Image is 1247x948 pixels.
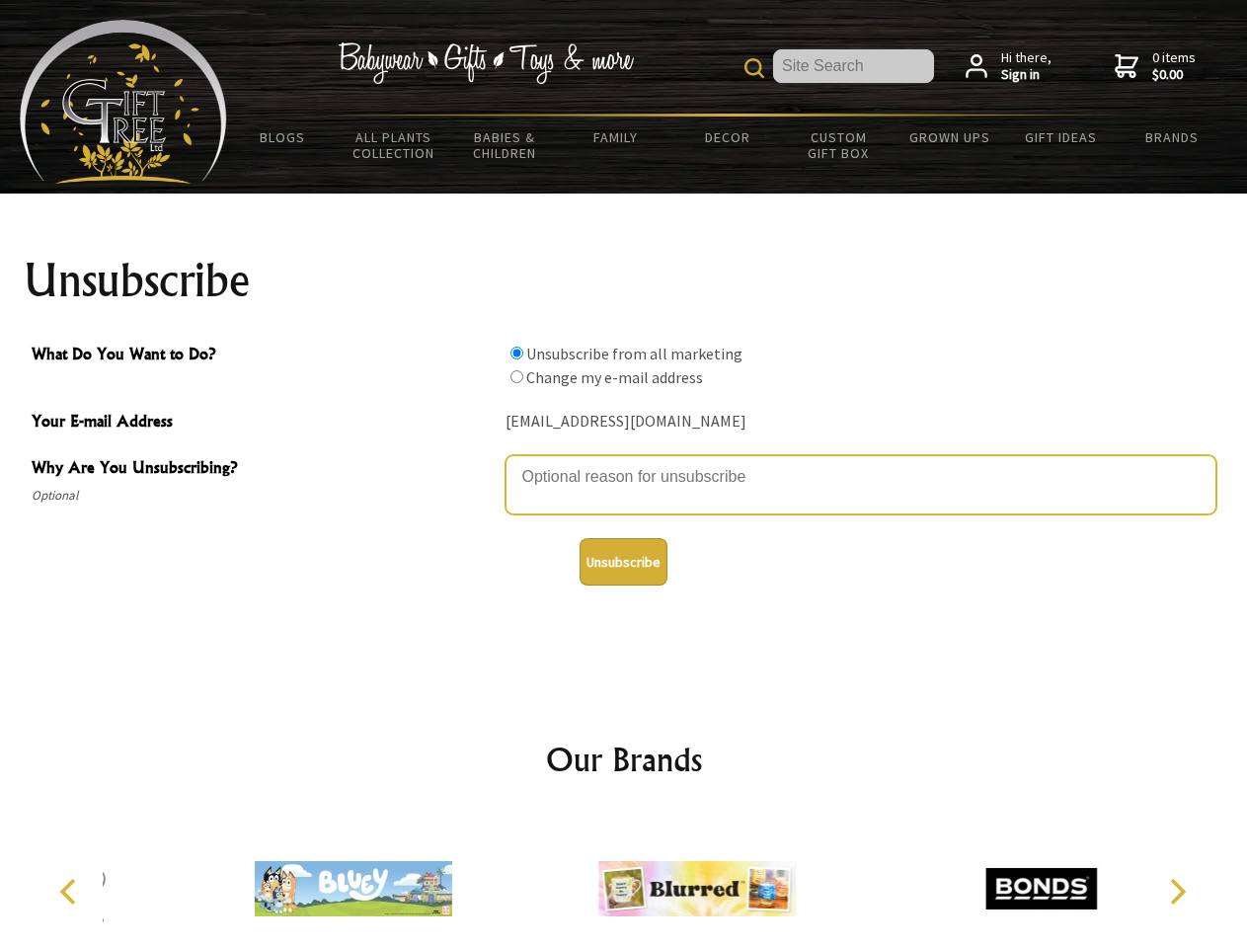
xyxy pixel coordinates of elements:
strong: Sign in [1001,66,1052,84]
span: 0 items [1152,48,1196,84]
a: Hi there,Sign in [966,49,1052,84]
img: Babywear - Gifts - Toys & more [338,42,634,84]
a: Decor [671,117,783,158]
span: What Do You Want to Do? [32,342,496,370]
span: Hi there, [1001,49,1052,84]
span: Why Are You Unsubscribing? [32,455,496,484]
input: What Do You Want to Do? [510,347,523,359]
a: Brands [1117,117,1228,158]
a: Gift Ideas [1005,117,1117,158]
textarea: Why Are You Unsubscribing? [506,455,1216,514]
h2: Our Brands [39,736,1208,783]
h1: Unsubscribe [24,257,1224,304]
button: Unsubscribe [580,538,667,586]
label: Unsubscribe from all marketing [526,344,742,363]
label: Change my e-mail address [526,367,703,387]
img: product search [744,58,764,78]
div: [EMAIL_ADDRESS][DOMAIN_NAME] [506,407,1216,437]
input: Site Search [773,49,934,83]
a: Family [561,117,672,158]
a: Grown Ups [894,117,1005,158]
a: All Plants Collection [339,117,450,174]
button: Previous [49,870,93,913]
a: 0 items$0.00 [1115,49,1196,84]
a: BLOGS [227,117,339,158]
a: Babies & Children [449,117,561,174]
img: Babyware - Gifts - Toys and more... [20,20,227,184]
button: Next [1155,870,1199,913]
strong: $0.00 [1152,66,1196,84]
span: Optional [32,484,496,508]
a: Custom Gift Box [783,117,895,174]
span: Your E-mail Address [32,409,496,437]
input: What Do You Want to Do? [510,370,523,383]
